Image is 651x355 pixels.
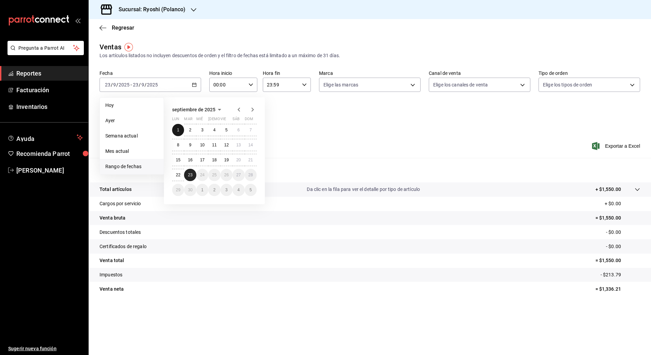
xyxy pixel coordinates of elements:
abbr: 18 de septiembre de 2025 [212,158,216,162]
abbr: 11 de septiembre de 2025 [212,143,216,147]
label: Hora fin [263,71,311,76]
span: - [131,82,132,87]
p: - $0.00 [606,243,640,250]
span: Elige las marcas [323,81,358,88]
img: Tooltip marker [124,43,133,51]
p: + $0.00 [605,200,640,207]
input: -- [105,82,111,87]
button: 27 de septiembre de 2025 [232,169,244,181]
button: 15 de septiembre de 2025 [172,154,184,166]
p: = $1,550.00 [595,214,640,222]
span: Elige los canales de venta [433,81,488,88]
p: = $1,550.00 [595,257,640,264]
button: 9 de septiembre de 2025 [184,139,196,151]
button: 24 de septiembre de 2025 [196,169,208,181]
label: Hora inicio [209,71,257,76]
input: -- [141,82,145,87]
button: 6 de septiembre de 2025 [232,124,244,136]
label: Canal de venta [429,71,530,76]
label: Tipo de orden [539,71,640,76]
abbr: 15 de septiembre de 2025 [176,158,180,162]
p: Venta neta [100,286,124,293]
button: Exportar a Excel [593,142,640,150]
label: Fecha [100,71,201,76]
p: Impuestos [100,271,122,278]
button: 3 de octubre de 2025 [221,184,232,196]
button: open_drawer_menu [75,18,80,23]
abbr: 27 de septiembre de 2025 [236,173,241,177]
button: 21 de septiembre de 2025 [245,154,257,166]
span: Recomienda Parrot [16,149,83,158]
span: Ayuda [16,133,74,142]
abbr: miércoles [196,117,203,124]
p: Total artículos [100,186,132,193]
button: 4 de octubre de 2025 [232,184,244,196]
span: / [139,82,141,87]
button: 2 de septiembre de 2025 [184,124,196,136]
abbr: jueves [208,117,248,124]
abbr: 4 de septiembre de 2025 [213,128,216,132]
h3: Sucursal: Ryoshi (Polanco) [113,5,185,14]
button: 5 de octubre de 2025 [245,184,257,196]
span: Pregunta a Parrot AI [18,45,73,52]
button: 10 de septiembre de 2025 [196,139,208,151]
button: 14 de septiembre de 2025 [245,139,257,151]
a: Pregunta a Parrot AI [5,49,84,57]
abbr: 8 de septiembre de 2025 [177,143,179,147]
p: - $0.00 [606,229,640,236]
abbr: lunes [172,117,179,124]
p: Certificados de regalo [100,243,147,250]
button: 30 de septiembre de 2025 [184,184,196,196]
abbr: 21 de septiembre de 2025 [248,158,253,162]
button: 3 de septiembre de 2025 [196,124,208,136]
span: / [145,82,147,87]
button: 16 de septiembre de 2025 [184,154,196,166]
button: 4 de septiembre de 2025 [208,124,220,136]
abbr: 6 de septiembre de 2025 [237,128,240,132]
button: 20 de septiembre de 2025 [232,154,244,166]
abbr: 9 de septiembre de 2025 [189,143,192,147]
abbr: 17 de septiembre de 2025 [200,158,205,162]
p: Descuentos totales [100,229,141,236]
span: [PERSON_NAME] [16,166,83,175]
abbr: viernes [221,117,226,124]
p: Cargos por servicio [100,200,141,207]
abbr: 3 de septiembre de 2025 [201,128,203,132]
span: Sugerir nueva función [8,345,83,352]
abbr: 24 de septiembre de 2025 [200,173,205,177]
button: 17 de septiembre de 2025 [196,154,208,166]
p: Venta bruta [100,214,125,222]
abbr: 10 de septiembre de 2025 [200,143,205,147]
span: Reportes [16,69,83,78]
span: Elige los tipos de orden [543,81,592,88]
button: 22 de septiembre de 2025 [172,169,184,181]
span: Regresar [112,25,134,31]
abbr: 3 de octubre de 2025 [225,188,228,192]
abbr: 30 de septiembre de 2025 [188,188,192,192]
button: 23 de septiembre de 2025 [184,169,196,181]
button: 5 de septiembre de 2025 [221,124,232,136]
button: 25 de septiembre de 2025 [208,169,220,181]
abbr: 16 de septiembre de 2025 [188,158,192,162]
button: 11 de septiembre de 2025 [208,139,220,151]
span: Rango de fechas [105,163,158,170]
button: 12 de septiembre de 2025 [221,139,232,151]
abbr: 2 de octubre de 2025 [213,188,216,192]
button: 2 de octubre de 2025 [208,184,220,196]
abbr: 23 de septiembre de 2025 [188,173,192,177]
span: Facturación [16,85,83,95]
abbr: 1 de septiembre de 2025 [177,128,179,132]
button: 1 de octubre de 2025 [196,184,208,196]
button: 28 de septiembre de 2025 [245,169,257,181]
abbr: 28 de septiembre de 2025 [248,173,253,177]
button: Pregunta a Parrot AI [7,41,84,55]
button: Regresar [100,25,134,31]
p: Resumen [100,166,640,174]
abbr: domingo [245,117,253,124]
abbr: 2 de septiembre de 2025 [189,128,192,132]
abbr: 14 de septiembre de 2025 [248,143,253,147]
div: Los artículos listados no incluyen descuentos de orden y el filtro de fechas está limitado a un m... [100,52,640,59]
span: Semana actual [105,132,158,140]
